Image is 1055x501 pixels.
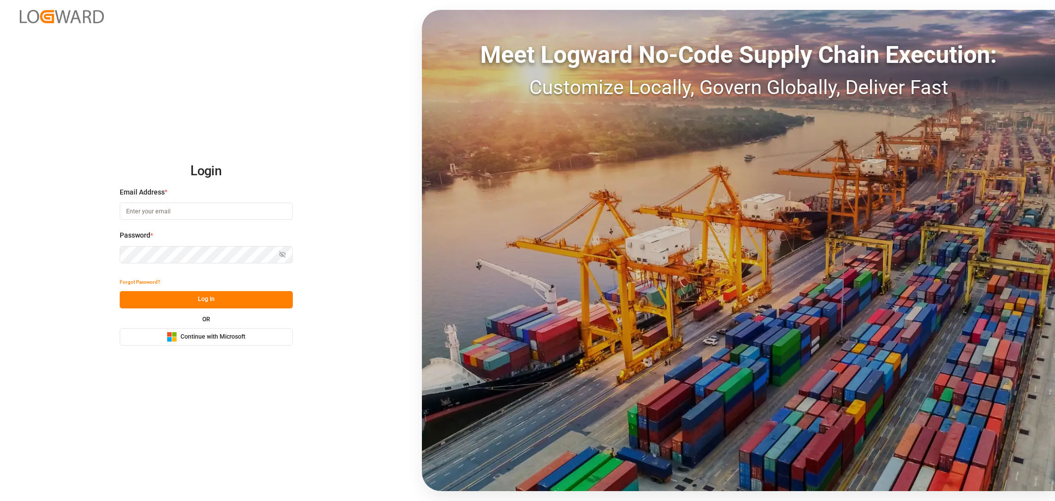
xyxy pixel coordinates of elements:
[120,328,293,346] button: Continue with Microsoft
[120,155,293,187] h2: Login
[120,230,150,241] span: Password
[120,274,160,291] button: Forgot Password?
[181,333,245,342] span: Continue with Microsoft
[20,10,104,23] img: Logward_new_orange.png
[120,291,293,308] button: Log In
[120,187,165,198] span: Email Address
[202,316,210,322] small: OR
[422,37,1055,73] div: Meet Logward No-Code Supply Chain Execution:
[120,202,293,220] input: Enter your email
[422,73,1055,102] div: Customize Locally, Govern Globally, Deliver Fast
